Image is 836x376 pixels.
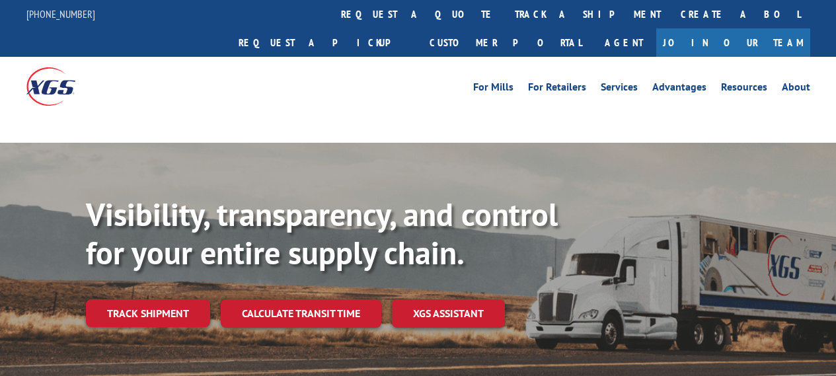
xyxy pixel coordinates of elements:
a: [PHONE_NUMBER] [26,7,95,20]
a: Request a pickup [229,28,420,57]
a: Resources [721,82,767,96]
a: For Retailers [528,82,586,96]
a: Calculate transit time [221,299,381,328]
a: Customer Portal [420,28,591,57]
a: Agent [591,28,656,57]
a: For Mills [473,82,513,96]
a: XGS ASSISTANT [392,299,505,328]
a: About [782,82,810,96]
a: Advantages [652,82,706,96]
b: Visibility, transparency, and control for your entire supply chain. [86,194,558,273]
a: Services [601,82,638,96]
a: Join Our Team [656,28,810,57]
a: Track shipment [86,299,210,327]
